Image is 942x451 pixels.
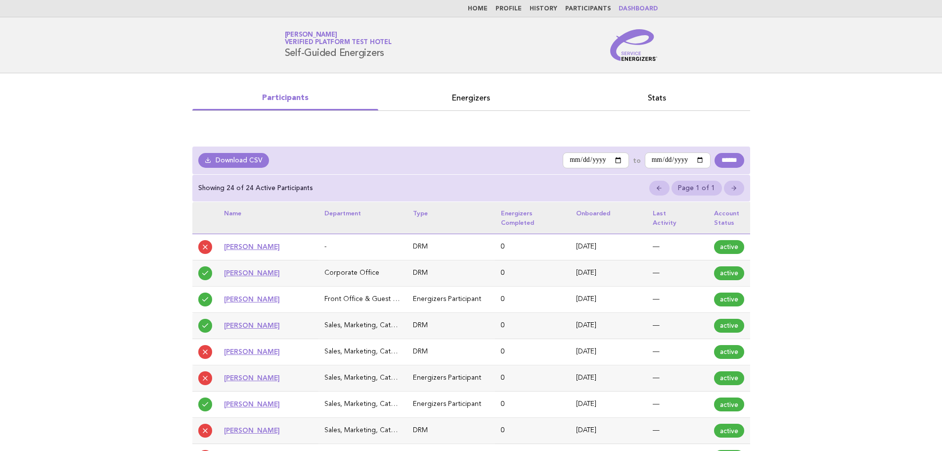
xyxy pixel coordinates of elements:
[324,349,481,355] span: Sales, Marketing, Catering & Convention Services
[413,375,481,381] span: Energizers Participant
[192,91,378,105] a: Participants
[413,349,428,355] span: DRM
[285,32,392,58] h1: Self-Guided Energizers
[285,40,392,46] span: Verified Platform Test Hotel
[218,202,319,234] th: Name
[413,322,428,329] span: DRM
[495,339,570,365] td: 0
[324,401,481,407] span: Sales, Marketing, Catering & Convention Services
[378,91,564,105] a: Energizers
[285,32,392,46] a: [PERSON_NAME]Verified Platform Test Hotel
[413,296,481,302] span: Energizers Participant
[708,202,750,234] th: Account status
[570,260,647,286] td: [DATE]
[714,345,744,359] span: active
[570,418,647,444] td: [DATE]
[714,319,744,333] span: active
[570,286,647,312] td: [DATE]
[530,6,557,12] a: History
[647,234,708,260] td: —
[647,418,708,444] td: —
[495,365,570,392] td: 0
[570,339,647,365] td: [DATE]
[495,260,570,286] td: 0
[224,243,280,251] a: [PERSON_NAME]
[570,202,647,234] th: Onboarded
[224,295,280,303] a: [PERSON_NAME]
[647,286,708,312] td: —
[324,270,379,276] span: Corporate Office
[413,270,428,276] span: DRM
[198,153,269,168] a: Download CSV
[324,427,481,434] span: Sales, Marketing, Catering & Convention Services
[647,260,708,286] td: —
[495,6,522,12] a: Profile
[570,313,647,339] td: [DATE]
[224,348,280,355] a: [PERSON_NAME]
[495,286,570,312] td: 0
[495,234,570,260] td: 0
[495,313,570,339] td: 0
[570,365,647,392] td: [DATE]
[318,202,407,234] th: Department
[324,244,327,250] span: -
[647,202,708,234] th: Last activity
[413,401,481,407] span: Energizers Participant
[647,365,708,392] td: —
[714,398,744,411] span: active
[468,6,488,12] a: Home
[324,296,418,302] span: Front Office & Guest Services
[495,418,570,444] td: 0
[224,374,280,382] a: [PERSON_NAME]
[565,6,611,12] a: Participants
[564,91,750,105] a: Stats
[714,266,744,280] span: active
[714,371,744,385] span: active
[647,313,708,339] td: —
[407,202,495,234] th: Type
[647,339,708,365] td: —
[570,392,647,418] td: [DATE]
[714,424,744,438] span: active
[413,427,428,434] span: DRM
[633,156,641,165] label: to
[495,392,570,418] td: 0
[224,400,280,408] a: [PERSON_NAME]
[224,269,280,277] a: [PERSON_NAME]
[495,202,570,234] th: Energizers completed
[619,6,658,12] a: Dashboard
[570,234,647,260] td: [DATE]
[224,426,280,434] a: [PERSON_NAME]
[647,392,708,418] td: —
[610,29,658,61] img: Service Energizers
[714,293,744,306] span: active
[324,375,481,381] span: Sales, Marketing, Catering & Convention Services
[413,244,428,250] span: DRM
[714,240,744,254] span: active
[324,322,481,329] span: Sales, Marketing, Catering & Convention Services
[224,321,280,329] a: [PERSON_NAME]
[198,184,313,193] p: Showing 24 of 24 Active Participants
